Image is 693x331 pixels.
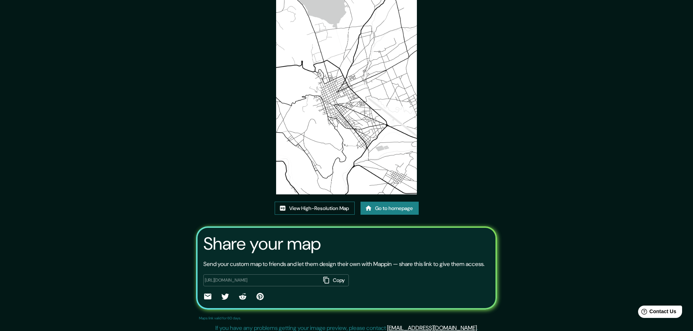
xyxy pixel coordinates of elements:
[320,274,349,286] button: Copy
[199,315,241,321] p: Maps link valid for 60 days.
[628,303,685,323] iframe: Help widget launcher
[361,202,419,215] a: Go to homepage
[275,202,355,215] a: View High-Resolution Map
[203,234,321,254] h3: Share your map
[203,260,485,269] p: Send your custom map to friends and let them design their own with Mappin — share this link to gi...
